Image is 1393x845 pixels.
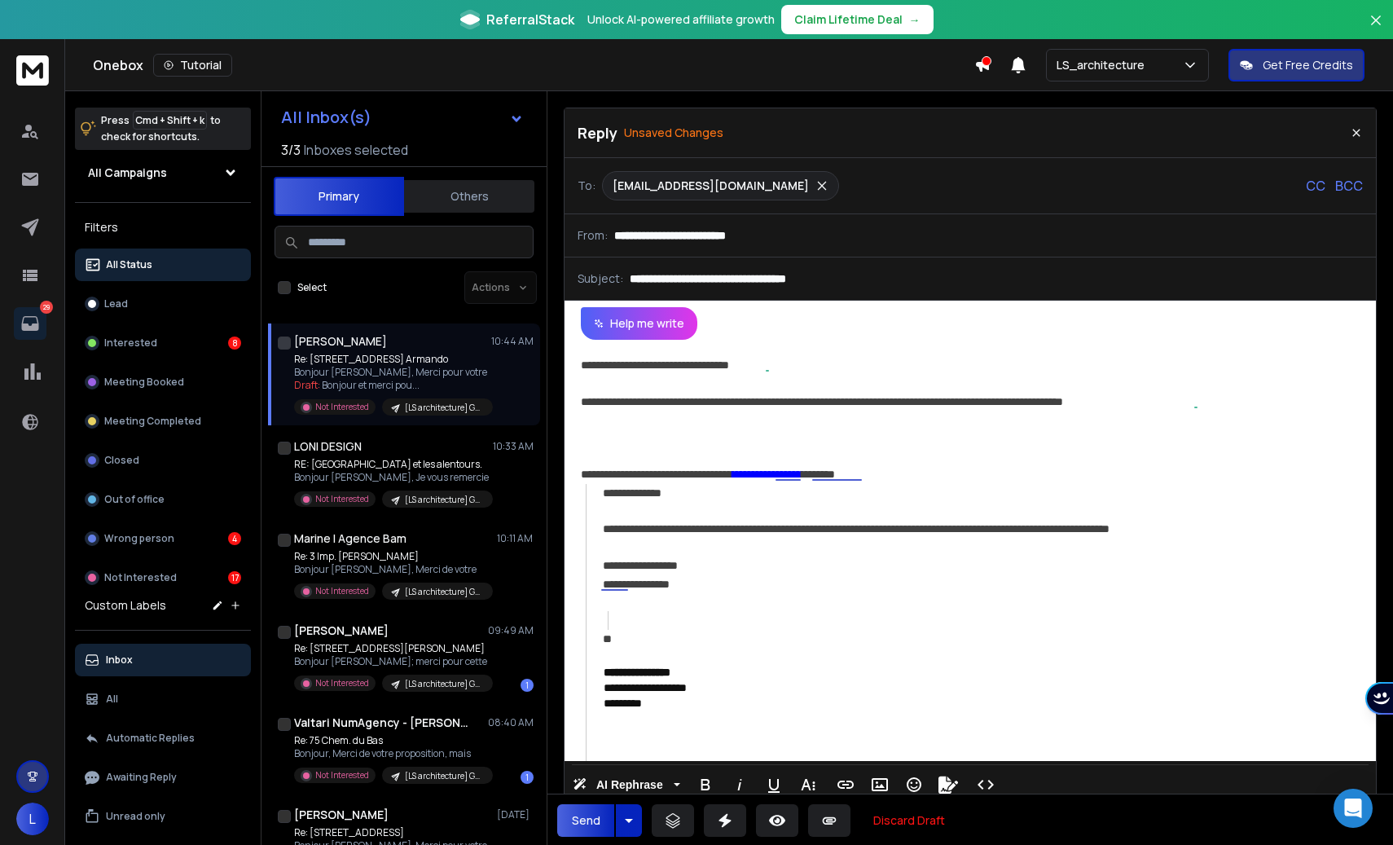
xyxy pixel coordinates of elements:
div: Onebox [93,54,974,77]
div: 17 [228,571,241,584]
p: 10:44 AM [491,335,534,348]
button: Interested8 [75,327,251,359]
button: Inbox [75,644,251,676]
div: 8 [228,337,241,350]
button: L [16,803,49,835]
button: Discard Draft [860,804,958,837]
p: Bonjour [PERSON_NAME]; merci pour cette [294,655,490,668]
button: More Text [793,768,824,801]
span: Draft: [294,378,320,392]
p: Automatic Replies [106,732,195,745]
p: Bonjour, Merci de votre proposition, mais [294,747,490,760]
div: Open Intercom Messenger [1334,789,1373,828]
p: [LS architecture] Google map Freelance-indépendant-Consultant [405,586,483,598]
span: ReferralStack [486,10,574,29]
h3: Custom Labels [85,597,166,614]
h1: All Campaigns [88,165,167,181]
button: Meeting Completed [75,405,251,438]
h3: Inboxes selected [304,140,408,160]
button: Insert Image (⌘P) [864,768,895,801]
div: 4 [228,532,241,545]
p: Bonjour [PERSON_NAME], Merci de votre [294,563,490,576]
button: Underline (⌘U) [758,768,789,801]
p: Inbox [106,654,133,667]
h3: Filters [75,216,251,239]
button: Claim Lifetime Deal→ [781,5,934,34]
p: 10:11 AM [497,532,534,545]
p: To: [578,178,595,194]
p: Press to check for shortcuts. [101,112,221,145]
p: Re: 75 Chem. du Bas [294,734,490,747]
button: Others [404,178,534,214]
a: 29 [14,307,46,340]
p: 10:33 AM [493,440,534,453]
p: Re: [STREET_ADDRESS] Armando [294,353,490,366]
p: Lead [104,297,128,310]
p: Not Interested [315,585,369,597]
p: Get Free Credits [1263,57,1353,73]
h1: All Inbox(s) [281,109,371,125]
p: Unlock AI-powered affiliate growth [587,11,775,28]
button: Wrong person4 [75,522,251,555]
p: All Status [106,258,152,271]
p: Re: [STREET_ADDRESS][PERSON_NAME] [294,642,490,655]
button: Out of office [75,483,251,516]
button: All Campaigns [75,156,251,189]
p: Awaiting Reply [106,771,177,784]
p: Not Interested [315,677,369,689]
button: All Inbox(s) [268,101,537,134]
button: Italic (⌘I) [724,768,755,801]
p: [LS architecture] Google map Freelance-indépendant-Consultant [405,770,483,782]
p: Unread only [106,810,165,823]
p: CC [1306,176,1325,196]
p: Re: 3 Imp. [PERSON_NAME] [294,550,490,563]
button: Tutorial [153,54,232,77]
h1: Valtari NumAgency - [PERSON_NAME] [294,715,473,731]
button: Lead [75,288,251,320]
div: 1 [521,771,534,784]
button: Insert Link (⌘K) [830,768,861,801]
span: Bonjour et merci pou ... [322,378,420,392]
p: RE: [GEOGRAPHIC_DATA] et les alentours. [294,458,490,471]
p: [LS architecture] Google map Freelance-indépendant-Consultant [405,494,483,506]
button: Not Interested17 [75,561,251,594]
p: BCC [1335,176,1363,196]
button: Code View [970,768,1001,801]
button: All Status [75,249,251,281]
button: All [75,683,251,715]
p: Interested [104,337,157,350]
span: → [909,11,921,28]
button: Automatic Replies [75,722,251,755]
h1: Marine I Agence Bam [294,530,406,547]
button: Meeting Booked [75,366,251,398]
button: Signature [933,768,964,801]
p: Unsaved Changes [624,125,723,141]
p: [DATE] [497,808,534,821]
p: Reply [578,121,617,144]
button: Emoticons [899,768,929,801]
h1: LONI DESIGN [294,438,362,455]
button: Get Free Credits [1228,49,1364,81]
button: Primary [274,177,404,216]
p: [LS architecture] Google map Freelance-indépendant-Consultant [405,678,483,690]
p: Bonjour [PERSON_NAME], Je vous remercie [294,471,490,484]
h1: [PERSON_NAME] [294,807,389,823]
h1: [PERSON_NAME] [294,333,387,350]
p: All [106,693,118,706]
div: 1 [521,679,534,692]
p: Meeting Booked [104,376,184,389]
button: Close banner [1365,10,1386,49]
button: Closed [75,444,251,477]
button: Help me write [581,307,697,340]
p: From: [578,227,608,244]
p: [EMAIL_ADDRESS][DOMAIN_NAME] [613,178,809,194]
p: Closed [104,454,139,467]
p: 09:49 AM [488,624,534,637]
span: 3 / 3 [281,140,301,160]
p: Subject: [578,271,623,287]
label: Select [297,281,327,294]
button: AI Rephrase [569,768,683,801]
p: Out of office [104,493,165,506]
